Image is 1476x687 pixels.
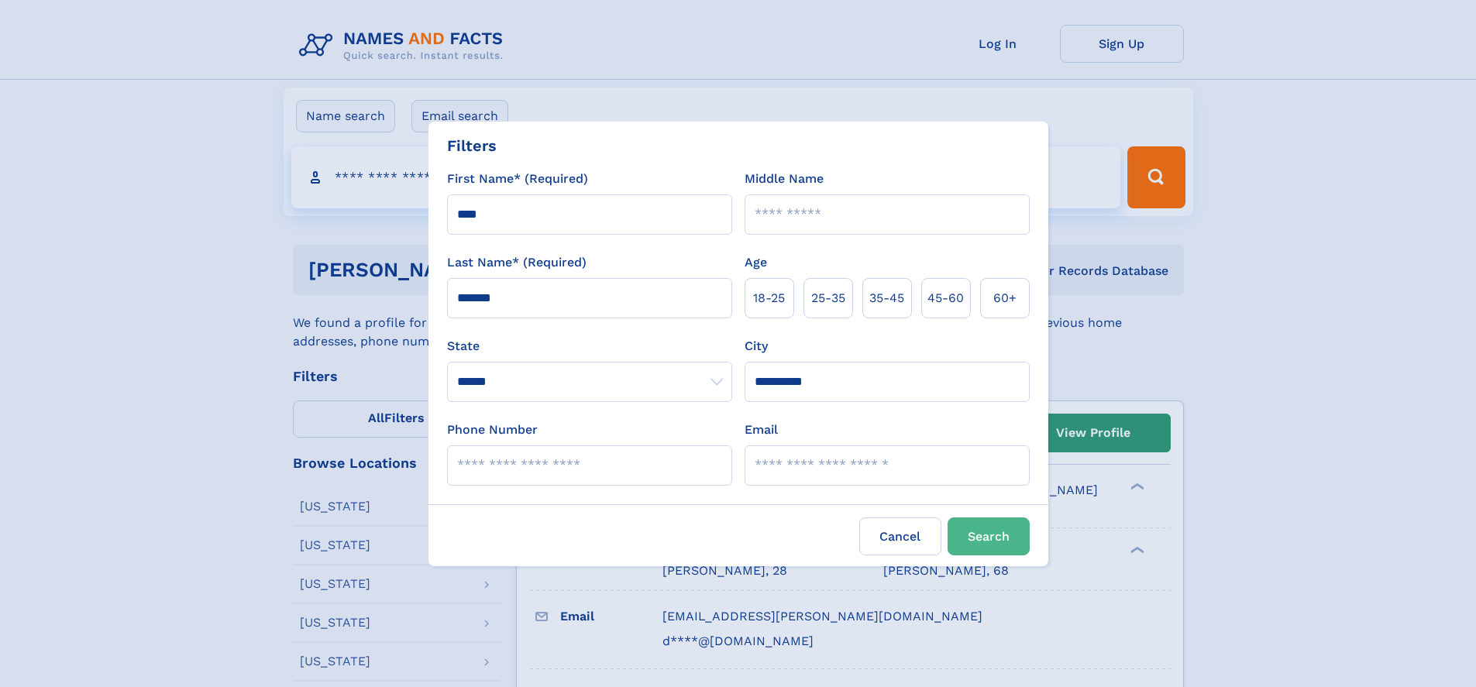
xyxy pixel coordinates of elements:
[447,421,538,439] label: Phone Number
[447,253,587,272] label: Last Name* (Required)
[447,337,732,356] label: State
[745,170,824,188] label: Middle Name
[745,421,778,439] label: Email
[745,337,768,356] label: City
[859,517,941,555] label: Cancel
[447,134,497,157] div: Filters
[948,517,1030,555] button: Search
[993,289,1017,307] span: 60+
[927,289,964,307] span: 45‑60
[745,253,767,272] label: Age
[753,289,785,307] span: 18‑25
[447,170,588,188] label: First Name* (Required)
[869,289,904,307] span: 35‑45
[811,289,845,307] span: 25‑35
